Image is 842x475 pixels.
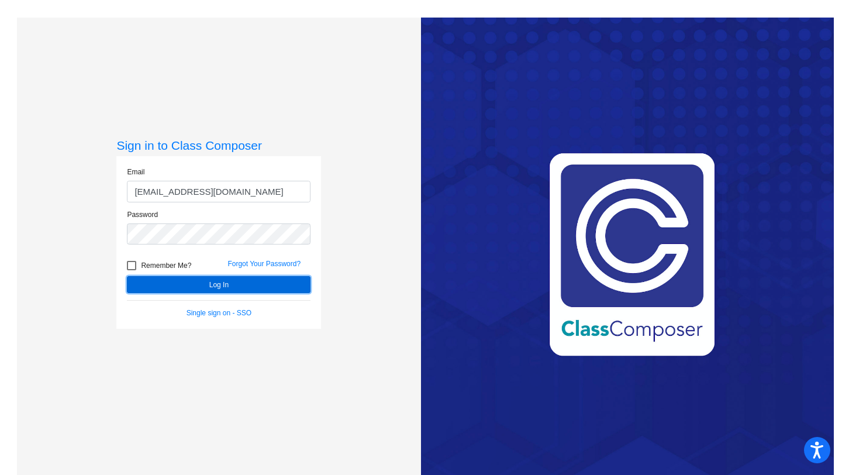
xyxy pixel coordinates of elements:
a: Single sign on - SSO [187,309,251,317]
button: Log In [127,276,310,293]
label: Password [127,209,158,220]
label: Email [127,167,144,177]
h3: Sign in to Class Composer [116,138,321,153]
a: Forgot Your Password? [227,260,301,268]
span: Remember Me? [141,259,191,273]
